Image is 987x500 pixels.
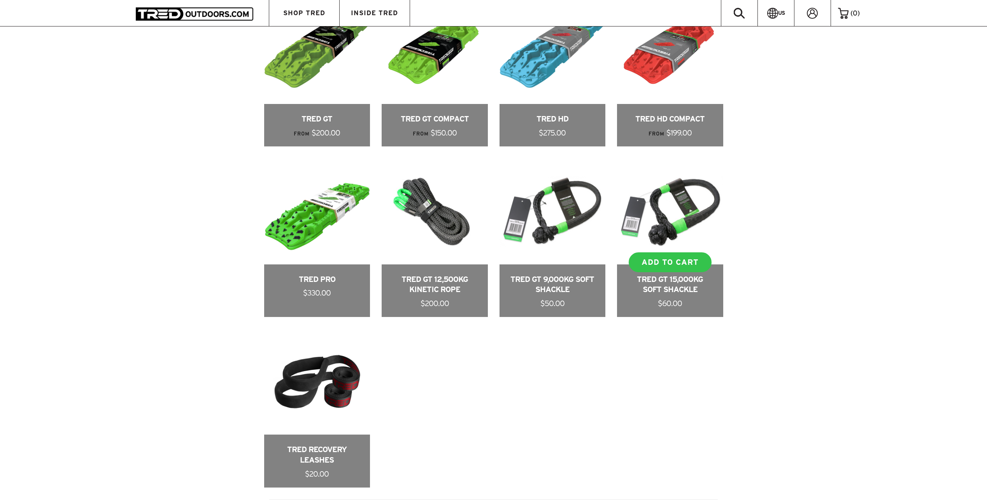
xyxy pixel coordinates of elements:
img: cart-icon [838,8,849,19]
img: TRED Outdoors America [136,7,253,20]
a: ADD TO CART [629,252,712,273]
span: 0 [853,9,857,17]
span: ( ) [850,10,860,17]
span: SHOP TRED [283,10,325,16]
span: INSIDE TRED [351,10,398,16]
